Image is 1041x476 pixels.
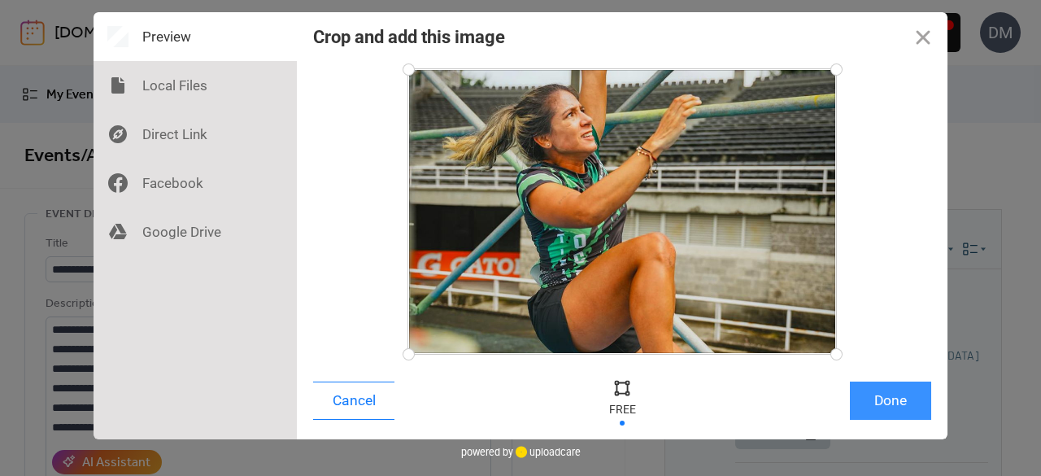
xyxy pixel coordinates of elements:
[313,27,505,47] div: Crop and add this image
[899,12,947,61] button: Close
[94,61,297,110] div: Local Files
[94,110,297,159] div: Direct Link
[461,439,581,464] div: powered by
[94,12,297,61] div: Preview
[513,446,581,458] a: uploadcare
[850,382,931,420] button: Done
[94,159,297,207] div: Facebook
[313,382,394,420] button: Cancel
[94,207,297,256] div: Google Drive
